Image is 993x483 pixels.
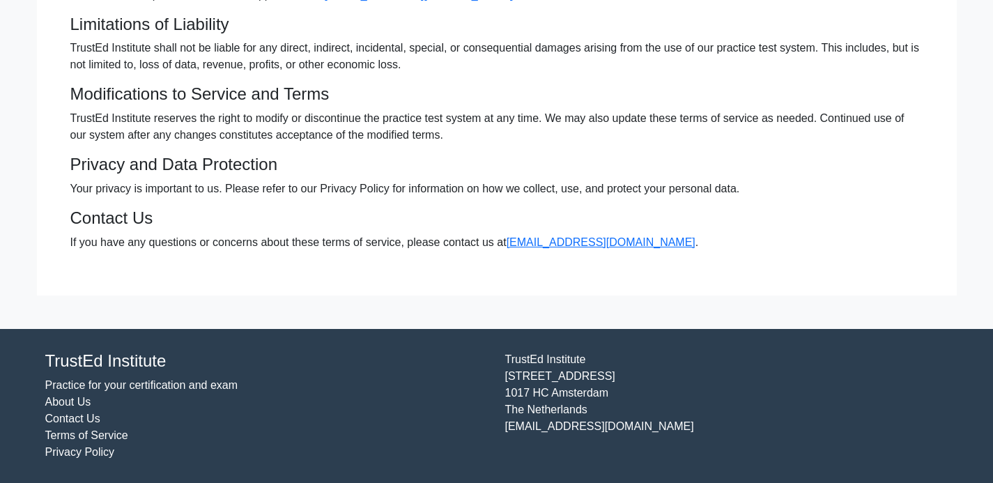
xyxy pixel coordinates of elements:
p: TrustEd Institute reserves the right to modify or discontinue the practice test system at any tim... [70,110,923,144]
a: Practice for your certification and exam [45,379,238,391]
h4: Modifications to Service and Terms [70,84,923,105]
a: Terms of Service [45,429,128,441]
h4: Limitations of Liability [70,15,923,35]
a: About Us [45,396,91,408]
p: TrustEd Institute shall not be liable for any direct, indirect, incidental, special, or consequen... [70,40,923,73]
h4: Privacy and Data Protection [70,155,923,175]
h4: Contact Us [70,208,923,229]
h4: TrustEd Institute [45,351,488,371]
p: Your privacy is important to us. Please refer to our Privacy Policy for information on how we col... [70,181,923,197]
div: TrustEd Institute [STREET_ADDRESS] 1017 HC Amsterdam The Netherlands [EMAIL_ADDRESS][DOMAIN_NAME] [497,351,957,461]
p: If you have any questions or concerns about these terms of service, please contact us at . [70,234,923,251]
a: [EMAIL_ADDRESS][DOMAIN_NAME] [507,236,695,248]
a: Contact Us [45,413,100,424]
a: Privacy Policy [45,446,115,458]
